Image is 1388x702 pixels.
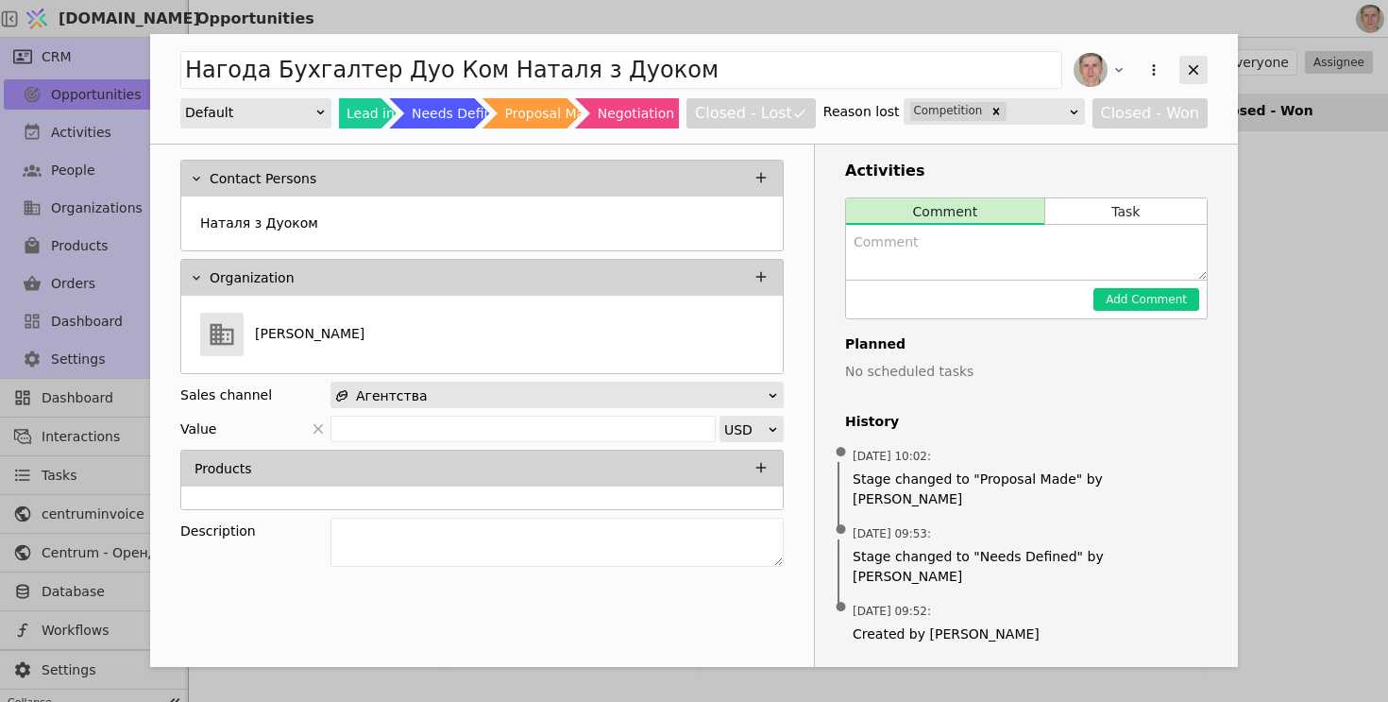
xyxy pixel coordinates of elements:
[255,324,364,344] p: [PERSON_NAME]
[1092,98,1209,128] button: Closed - Won
[1074,53,1108,87] img: РS
[347,98,395,128] div: Lead in
[210,268,295,288] p: Organization
[845,412,1208,432] h4: History
[823,98,900,125] div: Reason lost
[853,547,1200,587] span: Stage changed to "Needs Defined" by [PERSON_NAME]
[505,98,601,128] div: Proposal Made
[356,383,428,409] span: Агентства
[150,34,1238,667] div: Add Opportunity
[598,98,727,128] div: Negotiation Started
[1045,198,1207,225] button: Task
[210,169,316,189] p: Contact Persons
[180,416,216,442] span: Value
[853,470,1200,509] span: Stage changed to "Proposal Made" by [PERSON_NAME]
[853,448,931,465] span: [DATE] 10:02 :
[845,362,1208,382] p: No scheduled tasks
[195,459,251,479] p: Products
[853,625,1200,644] span: Created by [PERSON_NAME]
[845,334,1208,354] h4: Planned
[910,102,987,121] div: Competition
[986,102,1007,121] div: Remove Competition
[1093,288,1199,311] button: Add Comment
[412,98,509,128] div: Needs Defined
[832,584,851,632] span: •
[686,98,816,128] button: Closed - Lost
[724,417,767,443] div: USD
[200,214,318,233] p: Наталя з Дуоком
[832,506,851,555] span: •
[185,99,314,126] div: Default
[853,525,931,542] span: [DATE] 09:53 :
[832,429,851,477] span: •
[845,160,1208,182] h3: Activities
[180,518,330,544] div: Description
[853,603,931,620] span: [DATE] 09:52 :
[335,389,348,402] img: affiliate-program.svg
[180,382,272,408] div: Sales channel
[846,198,1044,225] button: Comment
